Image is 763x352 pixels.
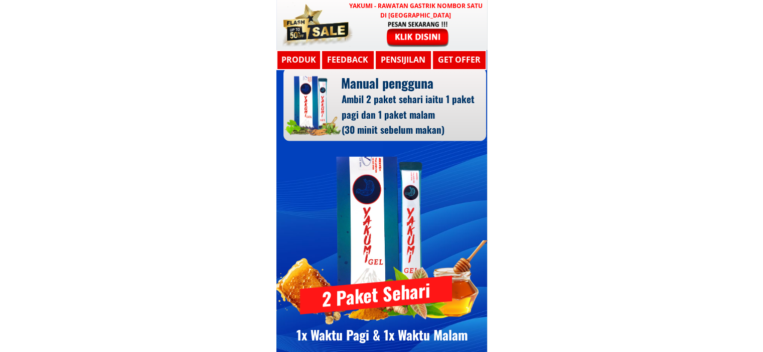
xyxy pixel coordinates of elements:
[378,54,428,67] h3: Pensijilan
[322,54,374,67] h3: Feedback
[342,91,481,137] div: Ambil 2 paket sehari iaitu 1 paket pagi dan 1 paket malam (30 minit sebelum makan)
[347,1,485,20] h3: YAKUMI - Rawatan Gastrik Nombor Satu di [GEOGRAPHIC_DATA]
[341,73,473,94] div: Manual pengguna
[434,54,484,67] h3: GET OFFER
[270,270,482,317] div: 2 Paket Sehari
[276,54,321,67] h3: Produk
